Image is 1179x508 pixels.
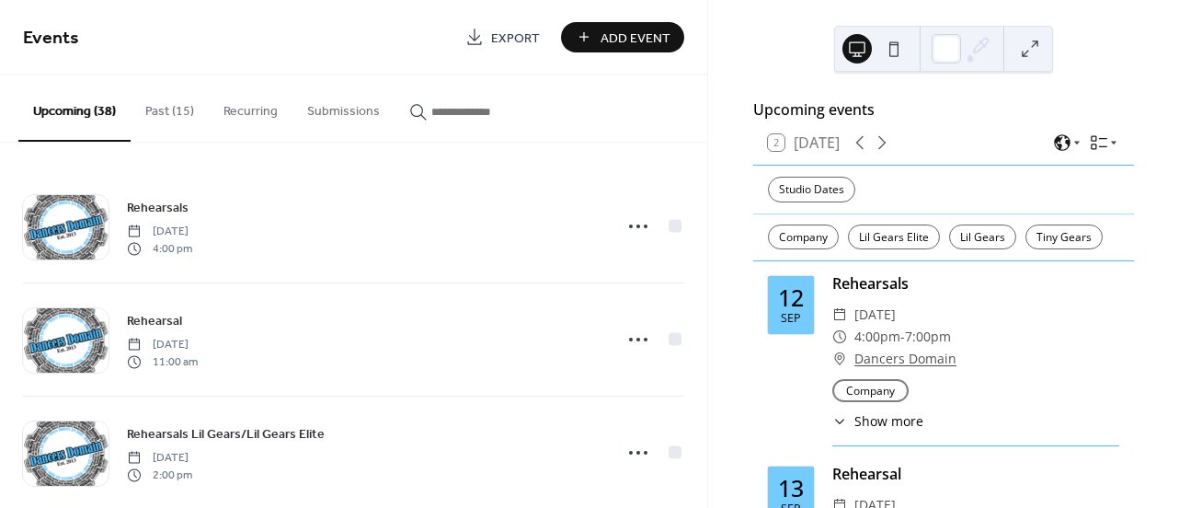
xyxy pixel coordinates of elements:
[949,225,1016,250] div: Lil Gears
[854,348,956,370] a: Dancers Domain
[832,411,923,431] button: ​Show more
[854,304,896,326] span: [DATE]
[127,312,182,331] span: Rehearsal
[768,225,839,250] div: Company
[601,29,670,48] span: Add Event
[561,22,684,52] button: Add Event
[768,177,855,202] div: Studio Dates
[832,304,847,326] div: ​
[18,75,131,142] button: Upcoming (38)
[905,326,951,348] span: 7:00pm
[292,75,395,140] button: Submissions
[127,450,192,467] span: [DATE]
[127,425,325,444] span: Rehearsals Lil Gears/Lil Gears Elite
[127,240,192,257] span: 4:00 pm
[131,75,209,140] button: Past (15)
[832,411,847,431] div: ​
[832,348,847,370] div: ​
[832,326,847,348] div: ​
[23,20,79,56] span: Events
[753,98,1134,121] div: Upcoming events
[832,272,1119,294] div: Rehearsals
[491,29,540,48] span: Export
[452,22,554,52] a: Export
[848,225,940,250] div: Lil Gears Elite
[854,411,923,431] span: Show more
[778,286,804,309] div: 12
[127,310,182,331] a: Rehearsal
[127,467,192,483] span: 2:00 pm
[127,337,198,353] span: [DATE]
[854,326,900,348] span: 4:00pm
[1025,225,1103,250] div: Tiny Gears
[127,197,189,218] a: Rehearsals
[209,75,292,140] button: Recurring
[127,353,198,370] span: 11:00 am
[900,326,905,348] span: -
[832,463,1119,485] div: Rehearsal
[778,477,804,500] div: 13
[127,224,192,240] span: [DATE]
[127,423,325,444] a: Rehearsals Lil Gears/Lil Gears Elite
[127,199,189,218] span: Rehearsals
[781,313,801,325] div: Sep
